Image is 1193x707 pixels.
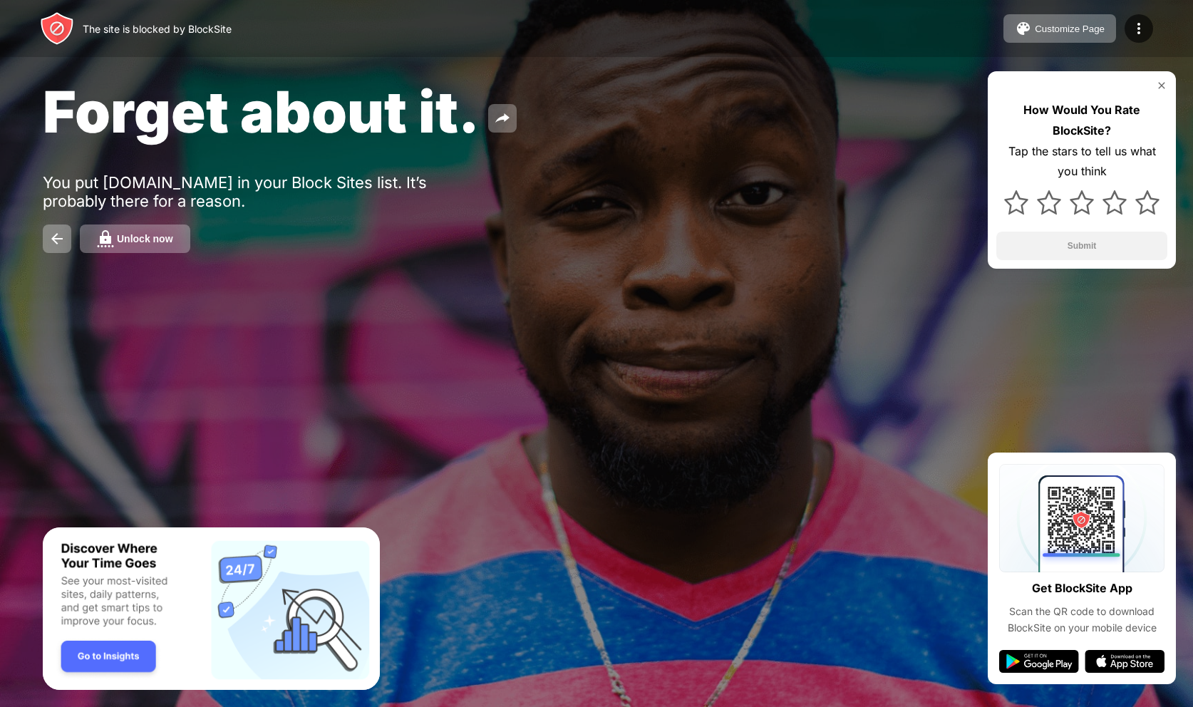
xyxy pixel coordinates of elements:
img: star.svg [1070,190,1094,215]
button: Unlock now [80,225,190,253]
img: star.svg [1102,190,1127,215]
div: You put [DOMAIN_NAME] in your Block Sites list. It’s probably there for a reason. [43,173,483,210]
img: qrcode.svg [999,464,1164,572]
div: The site is blocked by BlockSite [83,23,232,35]
img: password.svg [97,230,114,247]
iframe: Banner [43,527,380,691]
img: header-logo.svg [40,11,74,46]
div: Unlock now [117,233,173,244]
div: Get BlockSite App [1032,578,1132,599]
img: pallet.svg [1015,20,1032,37]
img: share.svg [494,110,511,127]
span: Forget about it. [43,77,480,146]
img: menu-icon.svg [1130,20,1147,37]
div: Customize Page [1035,24,1105,34]
img: rate-us-close.svg [1156,80,1167,91]
div: Tap the stars to tell us what you think [996,141,1167,182]
img: star.svg [1037,190,1061,215]
button: Customize Page [1003,14,1116,43]
img: star.svg [1004,190,1028,215]
button: Submit [996,232,1167,260]
img: star.svg [1135,190,1160,215]
div: Scan the QR code to download BlockSite on your mobile device [999,604,1164,636]
img: app-store.svg [1085,650,1164,673]
img: google-play.svg [999,650,1079,673]
img: back.svg [48,230,66,247]
div: How Would You Rate BlockSite? [996,100,1167,141]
